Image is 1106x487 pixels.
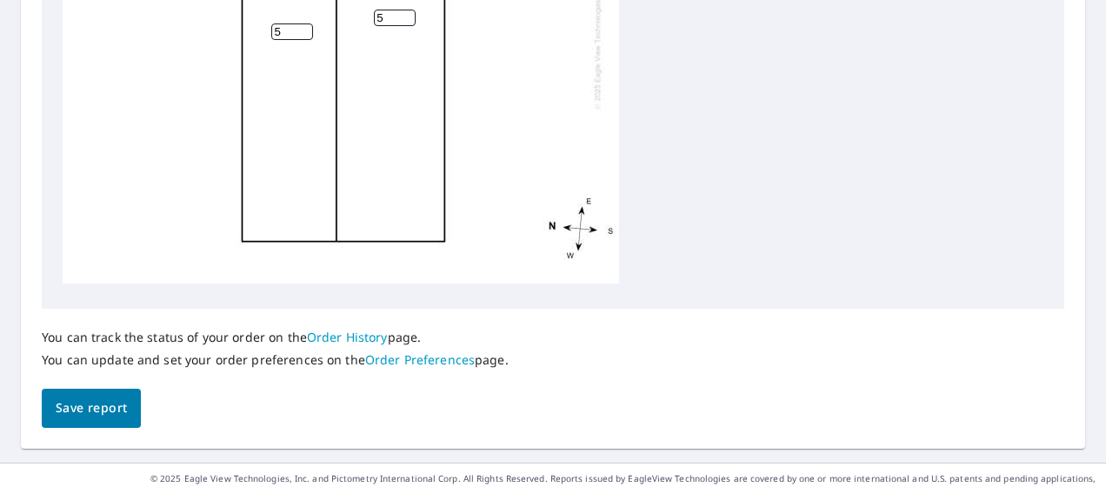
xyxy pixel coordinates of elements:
p: You can update and set your order preferences on the page. [42,352,509,368]
span: Save report [56,397,127,419]
a: Order Preferences [365,351,475,368]
button: Save report [42,389,141,428]
a: Order History [307,329,388,345]
p: You can track the status of your order on the page. [42,330,509,345]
